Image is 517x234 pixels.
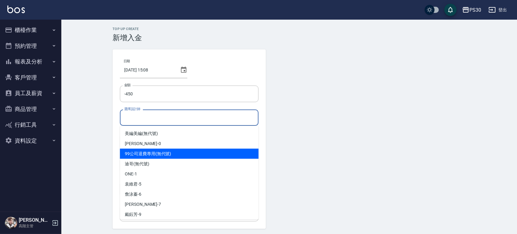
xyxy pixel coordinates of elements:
[125,191,141,198] span: 詹泳蓁 -6
[124,107,140,111] label: 選擇設計師
[113,27,466,31] h2: Top Up Create
[444,4,457,16] button: save
[460,4,484,16] button: PS30
[125,181,141,187] span: 袁維君 -5
[2,70,59,86] button: 客戶管理
[19,223,50,229] p: 高階主管
[2,133,59,149] button: 資料設定
[125,130,158,137] span: 美編美編 (無代號)
[7,6,25,13] img: Logo
[2,85,59,101] button: 員工及薪資
[2,22,59,38] button: 櫃檯作業
[19,217,50,223] h5: [PERSON_NAME]
[469,6,481,14] div: PS30
[113,33,466,42] h3: 新增入金
[125,140,161,147] span: [PERSON_NAME] -0
[125,171,137,177] span: ONE -1
[5,217,17,229] img: Person
[124,59,130,63] label: 日期
[125,201,161,208] span: [PERSON_NAME] -7
[125,211,141,218] span: 戴鈺芳 -9
[2,38,59,54] button: 預約管理
[486,4,510,16] button: 登出
[124,83,131,87] label: 金額
[125,161,149,167] span: 迪哥 (無代號)
[125,151,171,157] span: 99公司退費專用 (無代號)
[2,117,59,133] button: 行銷工具
[2,54,59,70] button: 報表及分析
[2,101,59,117] button: 商品管理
